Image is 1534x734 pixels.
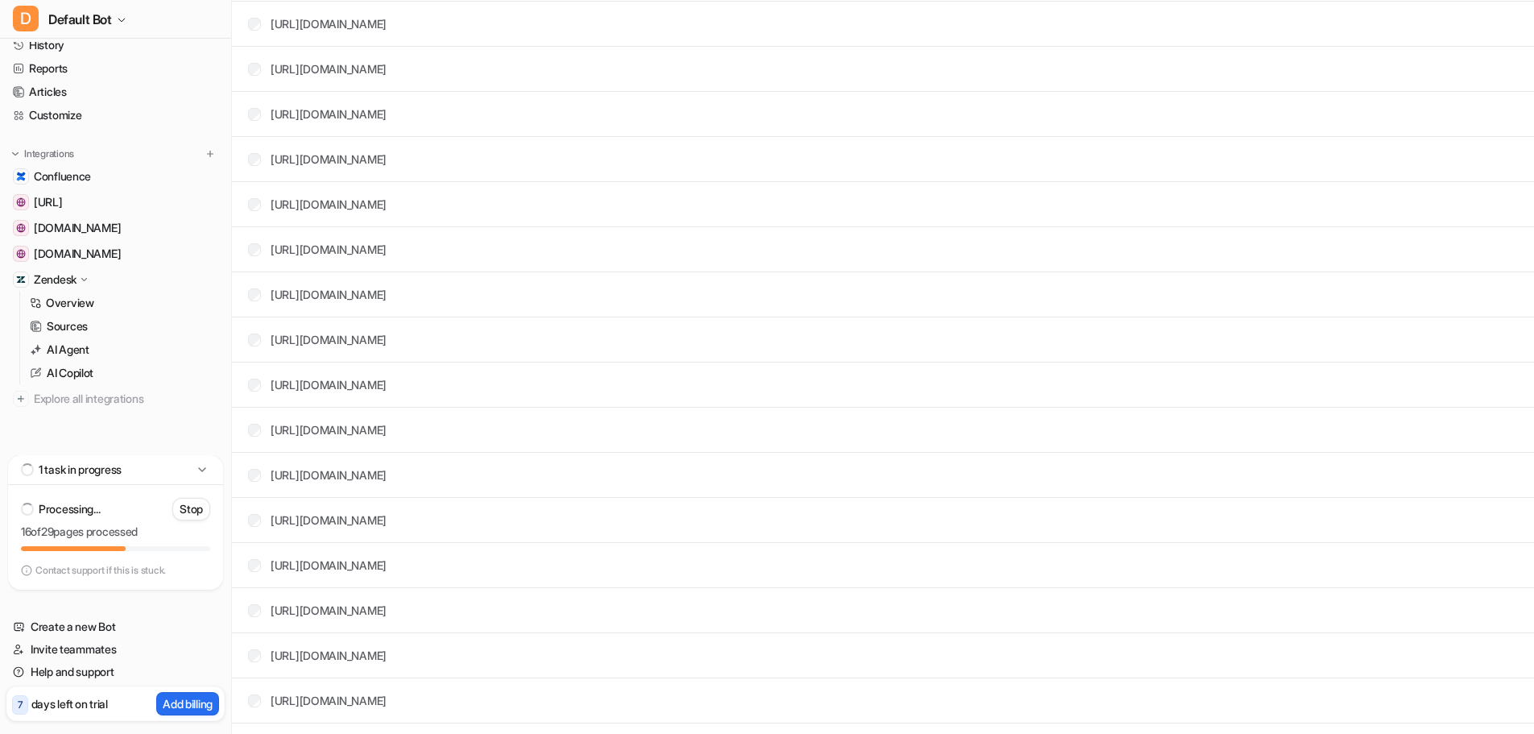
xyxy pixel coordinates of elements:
[47,318,88,334] p: Sources
[10,148,21,160] img: expand menu
[6,217,225,239] a: something4ltd.1password.eu[DOMAIN_NAME]
[46,295,94,311] p: Overview
[271,62,387,76] a: [URL][DOMAIN_NAME]
[23,338,225,361] a: AI Agent
[156,692,219,715] button: Add billing
[205,148,216,160] img: menu_add.svg
[172,498,210,520] button: Stop
[23,315,225,338] a: Sources
[271,513,387,527] a: [URL][DOMAIN_NAME]
[13,6,39,31] span: D
[6,104,225,126] a: Customize
[34,220,121,236] span: [DOMAIN_NAME]
[48,8,112,31] span: Default Bot
[6,81,225,103] a: Articles
[47,365,93,381] p: AI Copilot
[39,501,100,517] p: Processing...
[271,107,387,121] a: [URL][DOMAIN_NAME]
[6,243,225,265] a: www.verifone.com[DOMAIN_NAME]
[21,524,210,540] p: 16 of 29 pages processed
[271,378,387,392] a: [URL][DOMAIN_NAME]
[271,197,387,211] a: [URL][DOMAIN_NAME]
[16,249,26,259] img: www.verifone.com
[271,17,387,31] a: [URL][DOMAIN_NAME]
[6,191,225,214] a: dashboard.eesel.ai[URL]
[180,501,203,517] p: Stop
[18,698,23,712] p: 7
[16,223,26,233] img: something4ltd.1password.eu
[6,165,225,188] a: ConfluenceConfluence
[271,243,387,256] a: [URL][DOMAIN_NAME]
[6,388,225,410] a: Explore all integrations
[271,423,387,437] a: [URL][DOMAIN_NAME]
[271,694,387,707] a: [URL][DOMAIN_NAME]
[163,695,213,712] p: Add billing
[16,197,26,207] img: dashboard.eesel.ai
[34,194,63,210] span: [URL]
[271,152,387,166] a: [URL][DOMAIN_NAME]
[13,391,29,407] img: explore all integrations
[271,649,387,662] a: [URL][DOMAIN_NAME]
[271,288,387,301] a: [URL][DOMAIN_NAME]
[271,558,387,572] a: [URL][DOMAIN_NAME]
[24,147,74,160] p: Integrations
[6,616,225,638] a: Create a new Bot
[34,168,91,185] span: Confluence
[47,342,89,358] p: AI Agent
[34,272,76,288] p: Zendesk
[6,34,225,56] a: History
[31,695,108,712] p: days left on trial
[6,638,225,661] a: Invite teammates
[23,292,225,314] a: Overview
[271,333,387,346] a: [URL][DOMAIN_NAME]
[16,172,26,181] img: Confluence
[6,661,225,683] a: Help and support
[271,468,387,482] a: [URL][DOMAIN_NAME]
[35,564,166,577] p: Contact support if this is stuck.
[6,146,79,162] button: Integrations
[16,275,26,284] img: Zendesk
[271,603,387,617] a: [URL][DOMAIN_NAME]
[6,57,225,80] a: Reports
[39,462,122,478] p: 1 task in progress
[34,386,218,412] span: Explore all integrations
[34,246,121,262] span: [DOMAIN_NAME]
[23,362,225,384] a: AI Copilot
